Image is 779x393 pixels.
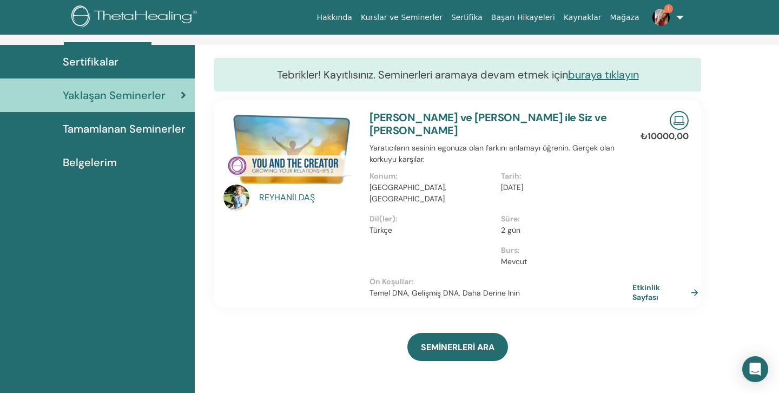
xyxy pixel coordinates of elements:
[501,245,626,256] p: Burs :
[369,142,632,165] p: Yaratıcıların sesinin egonuza olan farkını anlamayı öğrenin. Gerçek olan korkuyu karşılar.
[223,185,249,211] img: default.jpg
[259,191,359,204] div: REYHAN İLDAŞ
[670,111,689,130] img: Canlı Çevrimiçi Seminer
[568,68,639,82] a: buraya tıklayın
[501,256,626,267] p: Mevcut
[369,287,632,299] p: Temel DNA, Gelişmiş DNA, Daha Derine Inin
[369,225,494,236] p: Türkçe
[487,8,559,28] a: Başarı Hikayeleri
[369,171,494,182] p: Konum :
[664,4,673,13] span: 1
[641,130,689,143] p: ₺10000,00
[605,8,643,28] a: Mağaza
[357,8,447,28] a: Kurslar ve Seminerler
[742,356,768,382] div: Interkom Messenger'ı Aç
[259,191,359,204] a: REYHANİLDAŞ
[369,276,632,287] p: Ön Koşullar :
[223,111,357,188] img: Siz ve Yaratıcı
[63,54,118,70] span: Sertifikalar
[369,182,494,205] p: [GEOGRAPHIC_DATA], [GEOGRAPHIC_DATA]
[312,8,357,28] a: Hakkında
[214,58,701,91] div: Tebrikler! Kayıtlısınız. Seminerleri aramaya devam etmek için
[559,8,606,28] a: Kaynaklar
[447,8,487,28] a: Sertifika
[501,213,626,225] p: Süre :
[407,333,508,361] a: SEMİNERLERİ ARA
[63,121,186,137] span: Tamamlanan Seminerler
[501,171,626,182] p: Tarih :
[63,87,166,103] span: Yaklaşan Seminerler
[501,182,626,193] p: [DATE]
[652,9,670,26] img: default.jpg
[63,154,117,171] span: Belgelerim
[369,110,606,137] a: [PERSON_NAME] ve [PERSON_NAME] ile Siz ve [PERSON_NAME]
[421,342,494,353] span: SEMİNERLERİ ARA
[632,283,703,302] a: Etkinlik Sayfası
[501,225,626,236] p: 2 gün
[71,5,201,30] img: logo.png
[369,213,494,225] p: Dil(ler):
